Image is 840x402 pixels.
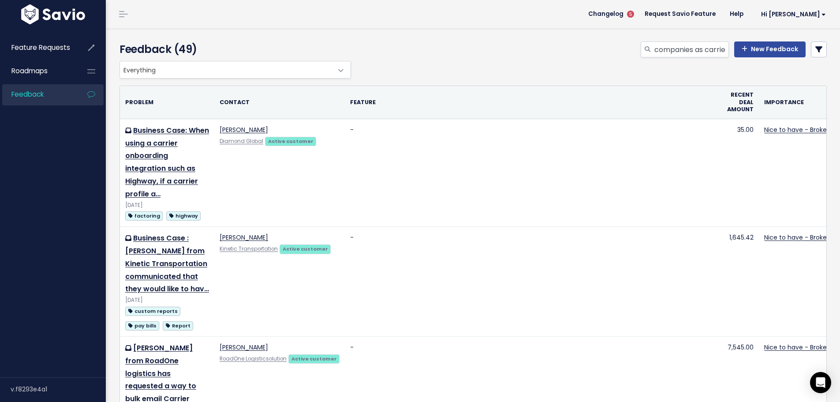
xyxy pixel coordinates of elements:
[125,210,163,221] a: factoring
[265,136,316,145] a: Active customer
[220,233,268,242] a: [PERSON_NAME]
[163,321,193,331] span: Report
[722,227,759,337] td: 1,645.42
[345,86,722,119] th: Feature
[11,90,44,99] span: Feedback
[345,119,722,226] td: -
[2,61,73,81] a: Roadmaps
[125,296,209,305] div: [DATE]
[280,244,331,253] a: Active customer
[125,125,209,199] a: Business Case: When using a carrier onboarding integration such as Highway, if a carrier profile a…
[220,138,263,145] a: Diamond Global
[638,8,723,21] a: Request Savio Feature
[125,211,163,221] span: factoring
[11,43,70,52] span: Feature Requests
[125,307,180,316] span: custom reports
[163,320,193,331] a: Report
[166,211,201,221] span: highway
[761,11,826,18] span: Hi [PERSON_NAME]
[291,355,337,362] strong: Active customer
[750,8,833,21] a: Hi [PERSON_NAME]
[119,61,351,79] span: Everything
[653,41,729,57] input: Search feedback...
[125,233,209,294] a: Business Case : [PERSON_NAME] from Kinetic Transportation communicated that they would like to hav…
[125,320,159,331] a: pay bills
[268,138,314,145] strong: Active customer
[345,227,722,337] td: -
[119,41,347,57] h4: Feedback (49)
[214,86,345,119] th: Contact
[288,354,340,363] a: Active customer
[166,210,201,221] a: highway
[734,41,806,57] a: New Feedback
[125,201,209,210] div: [DATE]
[125,321,159,331] span: pay bills
[810,372,831,393] div: Open Intercom Messenger
[283,245,328,252] strong: Active customer
[627,11,634,18] span: 5
[220,125,268,134] a: [PERSON_NAME]
[220,355,287,362] a: RoadOne Logisticsolution
[220,245,278,252] a: Kinetic Transportation
[120,61,333,78] span: Everything
[11,66,48,75] span: Roadmaps
[722,86,759,119] th: Recent deal amount
[722,119,759,226] td: 35.00
[125,305,180,316] a: custom reports
[588,11,623,17] span: Changelog
[723,8,750,21] a: Help
[19,4,87,24] img: logo-white.9d6f32f41409.svg
[220,343,268,352] a: [PERSON_NAME]
[120,86,214,119] th: Problem
[11,378,106,401] div: v.f8293e4a1
[2,38,73,58] a: Feature Requests
[2,84,73,105] a: Feedback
